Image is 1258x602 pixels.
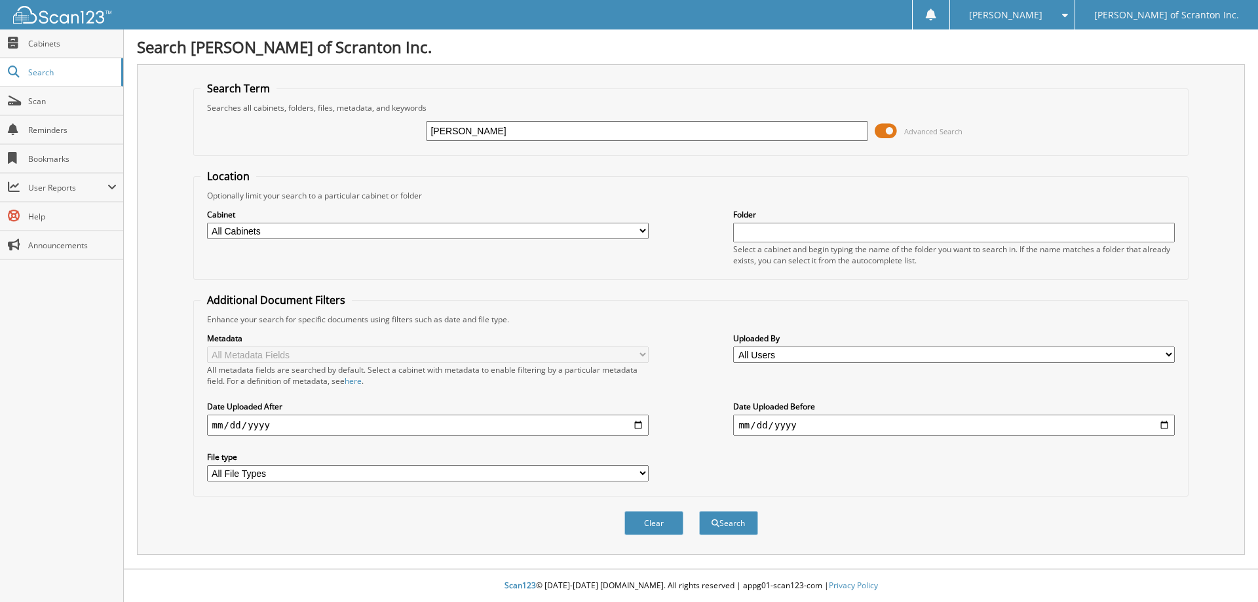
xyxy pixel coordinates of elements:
legend: Search Term [200,81,276,96]
label: Cabinet [207,209,649,220]
label: Uploaded By [733,333,1175,344]
div: Searches all cabinets, folders, files, metadata, and keywords [200,102,1182,113]
span: User Reports [28,182,107,193]
span: Advanced Search [904,126,963,136]
span: Search [28,67,115,78]
span: Cabinets [28,38,117,49]
span: [PERSON_NAME] of Scranton Inc. [1094,11,1239,19]
span: Bookmarks [28,153,117,164]
button: Clear [624,511,683,535]
label: Metadata [207,333,649,344]
label: File type [207,451,649,462]
a: Privacy Policy [829,580,878,591]
iframe: Chat Widget [1192,539,1258,602]
legend: Additional Document Filters [200,293,352,307]
span: Announcements [28,240,117,251]
span: Reminders [28,124,117,136]
label: Date Uploaded After [207,401,649,412]
h1: Search [PERSON_NAME] of Scranton Inc. [137,36,1245,58]
input: end [733,415,1175,436]
span: Scan123 [505,580,536,591]
div: All metadata fields are searched by default. Select a cabinet with metadata to enable filtering b... [207,364,649,386]
div: Enhance your search for specific documents using filters such as date and file type. [200,314,1182,325]
input: start [207,415,649,436]
span: Scan [28,96,117,107]
div: Optionally limit your search to a particular cabinet or folder [200,190,1182,201]
label: Date Uploaded Before [733,401,1175,412]
legend: Location [200,169,256,183]
span: [PERSON_NAME] [969,11,1042,19]
div: © [DATE]-[DATE] [DOMAIN_NAME]. All rights reserved | appg01-scan123-com | [124,570,1258,602]
a: here [345,375,362,386]
button: Search [699,511,758,535]
span: Help [28,211,117,222]
div: Select a cabinet and begin typing the name of the folder you want to search in. If the name match... [733,244,1175,266]
label: Folder [733,209,1175,220]
img: scan123-logo-white.svg [13,6,111,24]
